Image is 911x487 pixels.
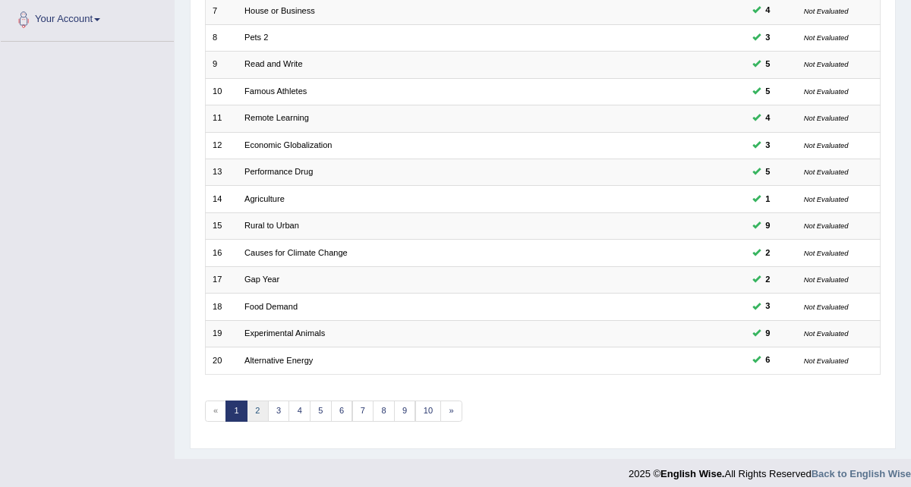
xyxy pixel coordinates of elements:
a: 2 [247,401,269,422]
span: You can still take this question [761,112,775,125]
a: 10 [415,401,442,422]
a: Gap Year [244,275,279,284]
a: Agriculture [244,194,285,203]
a: Economic Globalization [244,140,332,149]
td: 17 [205,266,238,293]
small: Not Evaluated [804,275,849,284]
span: You can still take this question [761,247,775,260]
a: 1 [225,401,247,422]
a: Famous Athletes [244,86,307,96]
a: 6 [331,401,353,422]
td: 20 [205,347,238,374]
span: You can still take this question [761,193,775,206]
a: 3 [268,401,290,422]
a: Performance Drug [244,167,313,176]
small: Not Evaluated [804,222,849,230]
a: Alternative Energy [244,356,313,365]
span: You can still take this question [761,139,775,152]
span: « [205,401,227,422]
span: You can still take this question [761,219,775,233]
a: 9 [394,401,416,422]
a: 5 [310,401,332,422]
span: You can still take this question [761,300,775,313]
a: Rural to Urban [244,221,299,230]
a: House or Business [244,6,315,15]
strong: English Wise. [660,468,724,479]
small: Not Evaluated [804,168,849,176]
a: 4 [288,401,310,422]
td: 16 [205,240,238,266]
a: 8 [373,401,395,422]
span: You can still take this question [761,165,775,179]
td: 18 [205,294,238,320]
div: 2025 © All Rights Reserved [629,459,911,481]
a: Read and Write [244,59,303,68]
td: 11 [205,105,238,132]
span: You can still take this question [761,31,775,45]
small: Not Evaluated [804,357,849,365]
small: Not Evaluated [804,249,849,257]
a: Back to English Wise [812,468,911,479]
small: Not Evaluated [804,33,849,42]
small: Not Evaluated [804,329,849,338]
span: You can still take this question [761,4,775,17]
small: Not Evaluated [804,303,849,311]
td: 8 [205,24,238,51]
span: You can still take this question [761,58,775,71]
a: Remote Learning [244,113,309,122]
span: You can still take this question [761,327,775,341]
a: Causes for Climate Change [244,248,348,257]
span: You can still take this question [761,85,775,99]
a: Experimental Animals [244,328,325,338]
small: Not Evaluated [804,114,849,122]
td: 15 [205,212,238,239]
td: 13 [205,159,238,186]
a: Food Demand [244,302,298,311]
td: 12 [205,132,238,159]
small: Not Evaluated [804,60,849,68]
small: Not Evaluated [804,87,849,96]
small: Not Evaluated [804,141,849,149]
a: 7 [352,401,374,422]
td: 14 [205,186,238,212]
td: 19 [205,320,238,347]
td: 10 [205,78,238,105]
a: » [440,401,462,422]
small: Not Evaluated [804,195,849,203]
span: You can still take this question [761,273,775,287]
small: Not Evaluated [804,7,849,15]
a: Pets 2 [244,33,268,42]
td: 9 [205,52,238,78]
span: You can still take this question [761,353,775,367]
